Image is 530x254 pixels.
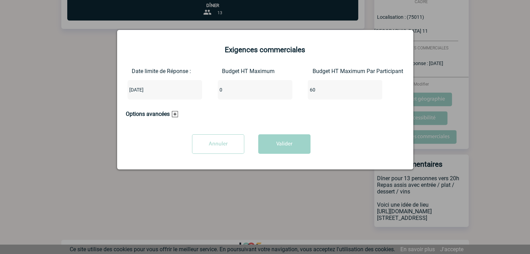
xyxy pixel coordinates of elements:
input: Annuler [192,134,244,154]
button: Valider [258,134,310,154]
h2: Exigences commerciales [126,46,405,54]
label: Date limite de Réponse : [132,68,148,74]
h3: Options avancées [126,111,178,117]
label: Budget HT Maximum Par Participant [312,68,330,74]
label: Budget HT Maximum [222,68,238,74]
